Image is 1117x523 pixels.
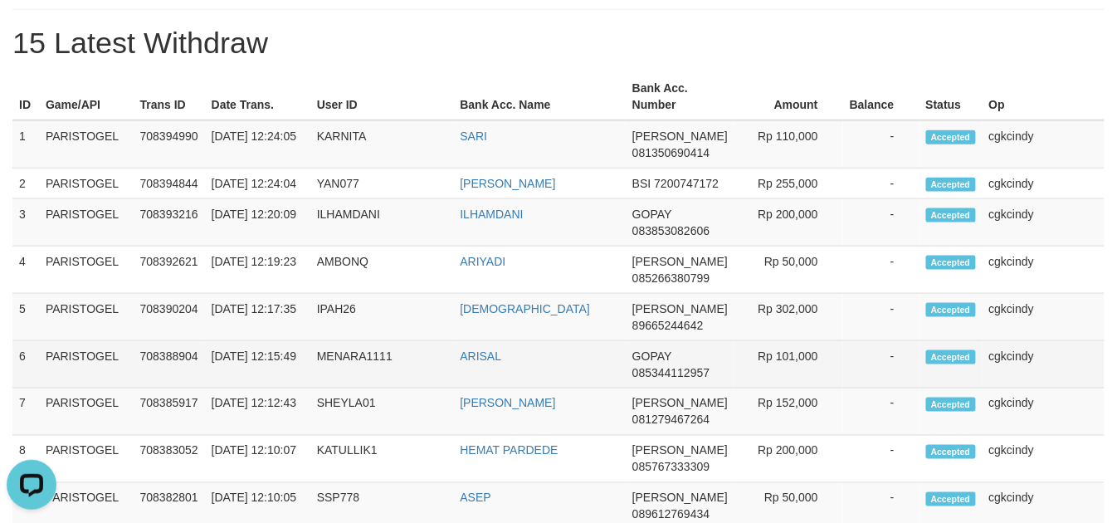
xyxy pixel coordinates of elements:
span: BSI [632,177,651,190]
td: 1 [12,120,39,169]
td: MENARA1111 [310,341,454,389]
td: - [843,120,919,169]
span: Copy 081350690414 to clipboard [632,146,710,159]
span: [PERSON_NAME] [632,130,728,143]
td: [DATE] 12:19:23 [205,247,310,294]
th: Balance [843,73,919,120]
span: Copy 085344112957 to clipboard [632,366,710,379]
span: Copy 081279467264 to clipboard [632,413,710,427]
td: cgkcindy [983,436,1105,483]
span: Accepted [926,208,976,222]
td: [DATE] 12:12:43 [205,389,310,436]
td: Rp 200,000 [734,199,843,247]
span: Copy 085767333309 to clipboard [632,461,710,474]
td: Rp 152,000 [734,389,843,436]
td: [DATE] 12:24:05 [205,120,310,169]
td: 708388904 [134,341,205,389]
td: YAN077 [310,169,454,199]
td: Rp 255,000 [734,169,843,199]
th: Game/API [39,73,134,120]
td: [DATE] 12:20:09 [205,199,310,247]
td: PARISTOGEL [39,247,134,294]
a: ILHAMDANI [460,208,523,221]
span: Accepted [926,445,976,459]
td: 708390204 [134,294,205,341]
td: Rp 50,000 [734,247,843,294]
td: - [843,247,919,294]
td: - [843,389,919,436]
td: KATULLIK1 [310,436,454,483]
span: Accepted [926,398,976,412]
td: cgkcindy [983,389,1105,436]
td: 708394990 [134,120,205,169]
td: - [843,294,919,341]
td: cgkcindy [983,341,1105,389]
td: PARISTOGEL [39,199,134,247]
span: [PERSON_NAME] [632,491,728,505]
td: PARISTOGEL [39,120,134,169]
button: Open LiveChat chat widget [7,7,56,56]
th: Date Trans. [205,73,310,120]
th: User ID [310,73,454,120]
td: 708393216 [134,199,205,247]
td: KARNITA [310,120,454,169]
span: Accepted [926,256,976,270]
span: Copy 083853082606 to clipboard [632,224,710,237]
td: - [843,199,919,247]
td: 708383052 [134,436,205,483]
span: [PERSON_NAME] [632,255,728,268]
span: GOPAY [632,208,671,221]
td: 708392621 [134,247,205,294]
td: - [843,436,919,483]
span: [PERSON_NAME] [632,444,728,457]
span: Copy 7200747172 to clipboard [654,177,719,190]
td: ILHAMDANI [310,199,454,247]
span: Copy 89665244642 to clipboard [632,319,704,332]
a: ARISAL [460,349,501,363]
span: Accepted [926,178,976,192]
td: cgkcindy [983,120,1105,169]
td: Rp 101,000 [734,341,843,389]
h1: 15 Latest Withdraw [12,27,1105,60]
td: - [843,169,919,199]
td: SHEYLA01 [310,389,454,436]
td: [DATE] 12:15:49 [205,341,310,389]
td: 6 [12,341,39,389]
td: - [843,341,919,389]
td: PARISTOGEL [39,294,134,341]
td: cgkcindy [983,247,1105,294]
td: 8 [12,436,39,483]
th: Trans ID [134,73,205,120]
td: AMBONQ [310,247,454,294]
span: Accepted [926,130,976,144]
td: 5 [12,294,39,341]
span: GOPAY [632,349,671,363]
a: [DEMOGRAPHIC_DATA] [460,302,590,315]
span: Accepted [926,350,976,364]
span: Copy 085266380799 to clipboard [632,271,710,285]
th: Bank Acc. Name [453,73,626,120]
td: cgkcindy [983,199,1105,247]
a: [PERSON_NAME] [460,397,555,410]
span: [PERSON_NAME] [632,397,728,410]
th: Op [983,73,1105,120]
td: [DATE] 12:17:35 [205,294,310,341]
a: [PERSON_NAME] [460,177,555,190]
th: ID [12,73,39,120]
td: 4 [12,247,39,294]
td: PARISTOGEL [39,389,134,436]
span: Accepted [926,492,976,506]
span: [PERSON_NAME] [632,302,728,315]
a: ASEP [460,491,490,505]
a: SARI [460,130,487,143]
span: Accepted [926,303,976,317]
th: Status [919,73,983,120]
td: PARISTOGEL [39,169,134,199]
td: [DATE] 12:24:04 [205,169,310,199]
span: Copy 089612769434 to clipboard [632,508,710,521]
td: 7 [12,389,39,436]
td: 708394844 [134,169,205,199]
td: [DATE] 12:10:07 [205,436,310,483]
td: cgkcindy [983,169,1105,199]
td: 708385917 [134,389,205,436]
